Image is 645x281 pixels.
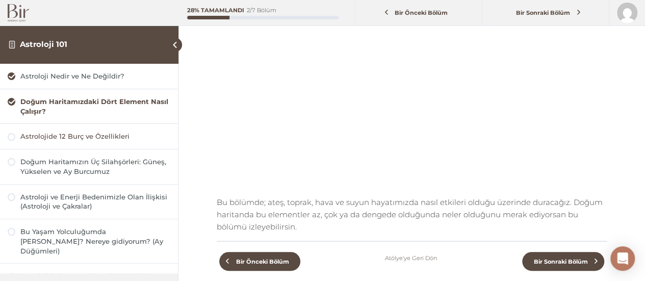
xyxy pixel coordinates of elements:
a: Astroloji ve Enerji Bedenimizle Olan İlişkisi (Astroloji ve Çakralar) [8,192,170,212]
span: Bir Sonraki Bölüm [528,258,594,265]
a: Astroloji Nedir ve Ne Değildir? [8,71,170,81]
a: Bu Yaşam Yolculuğumda [PERSON_NAME]? Nereye gidiyorum? (Ay Düğümleri) [8,227,170,256]
div: 2/7 Bölüm [247,8,276,13]
a: Astrolojide 12 Burç ve Özellikleri [8,132,170,141]
div: Astrolojide 12 Burç ve Özellikleri [20,132,170,141]
a: Bir Önceki Bölüm [219,252,300,271]
a: Bir Sonraki Bölüm [522,252,604,271]
div: Open Intercom Messenger [610,246,635,271]
p: Bu bölümde; ateş, toprak, hava ve suyun hayatımızda nasıl etkileri olduğu üzerinde duracağız. Doğ... [217,196,607,233]
a: Bir Sonraki Bölüm [485,4,606,22]
div: Astroloji Nedir ve Ne Değildir? [20,71,170,81]
div: Doğum Haritamızdaki Dört Element Nasıl Çalışır? [20,97,170,116]
span: Bir Önceki Bölüm [389,9,454,16]
a: Atölye'ye Geri Dön [385,252,437,264]
a: Doğum Haritamızdaki Dört Element Nasıl Çalışır? [8,97,170,116]
a: Astroloji 101 [20,39,67,49]
div: Bu Yaşam Yolculuğumda [PERSON_NAME]? Nereye gidiyorum? (Ay Düğümleri) [20,227,170,256]
img: Bir Logo [8,4,29,22]
div: 28% Tamamlandı [187,8,244,13]
a: Bir Önceki Bölüm [358,4,479,22]
span: Bir Önceki Bölüm [230,258,295,265]
div: Doğum Haritamızın Üç Silahşörleri: Güneş, Yükselen ve Ay Burcumuz [20,157,170,176]
span: Bir Sonraki Bölüm [510,9,576,16]
a: Doğum Haritamızın Üç Silahşörleri: Güneş, Yükselen ve Ay Burcumuz [8,157,170,176]
div: Astroloji ve Enerji Bedenimizle Olan İlişkisi (Astroloji ve Çakralar) [20,192,170,212]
